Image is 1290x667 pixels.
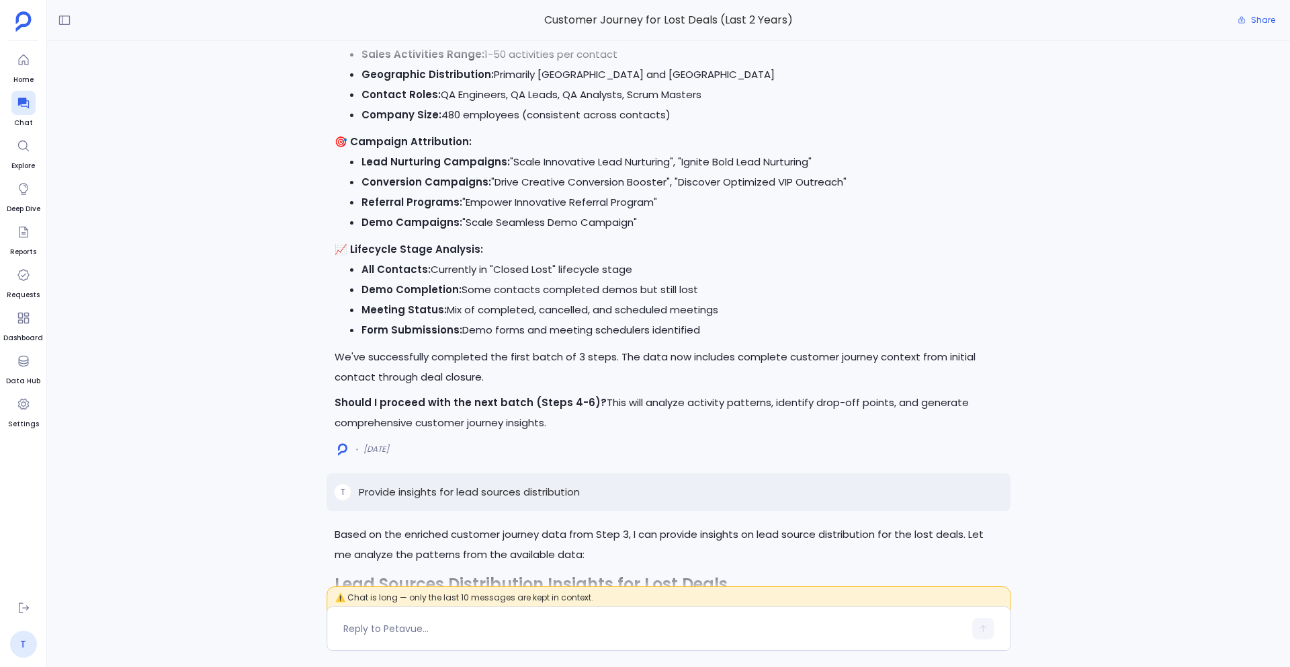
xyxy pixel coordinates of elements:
[335,242,483,256] strong: 📈 Lifecycle Stage Analysis:
[11,134,36,171] a: Explore
[335,134,472,149] strong: 🎯 Campaign Attribution:
[361,85,1002,105] li: QA Engineers, QA Leads, QA Analysts, Scrum Masters
[363,444,389,455] span: [DATE]
[361,108,441,122] strong: Company Size:
[361,260,1002,280] li: Currently in "Closed Lost" lifecycle stage
[6,376,40,387] span: Data Hub
[15,11,32,32] img: petavue logo
[1251,15,1275,26] span: Share
[361,195,462,209] strong: Referral Programs:
[7,290,40,301] span: Requests
[361,172,1002,192] li: "Drive Creative Conversion Booster", "Discover Optimized VIP Outreach"
[361,192,1002,212] li: "Empower Innovative Referral Program"
[10,247,36,258] span: Reports
[11,118,36,128] span: Chat
[11,161,36,171] span: Explore
[7,263,40,301] a: Requests
[361,320,1002,340] li: Demo forms and meeting schedulers identified
[361,105,1002,125] li: 480 employees (consistent across contacts)
[7,204,40,214] span: Deep Dive
[361,152,1002,172] li: "Scale Innovative Lead Nurturing", "Ignite Bold Lead Nurturing"
[338,443,347,456] img: logo
[8,419,39,430] span: Settings
[361,212,1002,233] li: "Scale Seamless Demo Campaign"
[361,67,494,81] strong: Geographic Distribution:
[10,631,37,658] a: T
[335,347,1002,387] p: We've successfully completed the first batch of 3 steps. The data now includes complete customer ...
[327,586,1010,617] span: ⚠️ Chat is long — only the last 10 messages are kept in context.
[361,65,1002,85] li: Primarily [GEOGRAPHIC_DATA] and [GEOGRAPHIC_DATA]
[361,87,441,102] strong: Contact Roles:
[361,323,462,337] strong: Form Submissions:
[1230,11,1283,30] button: Share
[361,282,462,297] strong: Demo Completion:
[359,484,580,500] p: Provide insights for lead sources distribution
[341,487,345,498] span: T
[10,220,36,258] a: Reports
[361,262,431,276] strong: All Contacts:
[335,393,1002,433] p: This will analyze activity patterns, identify drop-off points, and generate comprehensive custome...
[361,300,1002,320] li: Mix of completed, cancelled, and scheduled meetings
[361,175,491,189] strong: Conversion Campaigns:
[327,11,1010,29] span: Customer Journey for Lost Deals (Last 2 Years)
[361,303,447,317] strong: Meeting Status:
[361,215,462,229] strong: Demo Campaigns:
[335,395,607,409] strong: Should I proceed with the next batch (Steps 4-6)?
[6,349,40,387] a: Data Hub
[11,91,36,128] a: Chat
[361,280,1002,300] li: Some contacts completed demos but still lost
[11,75,36,85] span: Home
[361,155,510,169] strong: Lead Nurturing Campaigns:
[11,48,36,85] a: Home
[3,333,43,344] span: Dashboard
[7,177,40,214] a: Deep Dive
[335,524,1002,565] p: Based on the enriched customer journey data from Step 3, I can provide insights on lead source di...
[8,392,39,430] a: Settings
[3,306,43,344] a: Dashboard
